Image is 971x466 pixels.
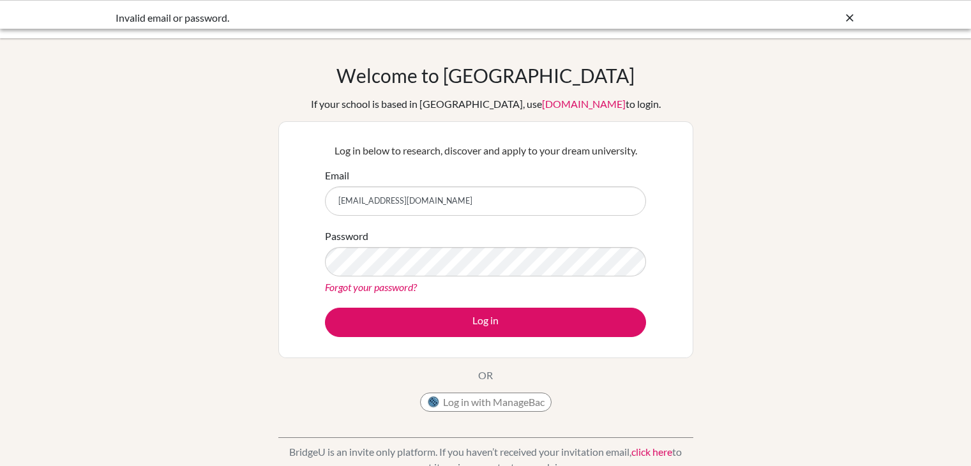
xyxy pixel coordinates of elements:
[478,368,493,383] p: OR
[420,393,552,412] button: Log in with ManageBac
[631,446,672,458] a: click here
[336,64,635,87] h1: Welcome to [GEOGRAPHIC_DATA]
[325,281,417,293] a: Forgot your password?
[325,143,646,158] p: Log in below to research, discover and apply to your dream university.
[325,229,368,244] label: Password
[325,168,349,183] label: Email
[325,308,646,337] button: Log in
[116,10,665,26] div: Invalid email or password.
[542,98,626,110] a: [DOMAIN_NAME]
[311,96,661,112] div: If your school is based in [GEOGRAPHIC_DATA], use to login.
